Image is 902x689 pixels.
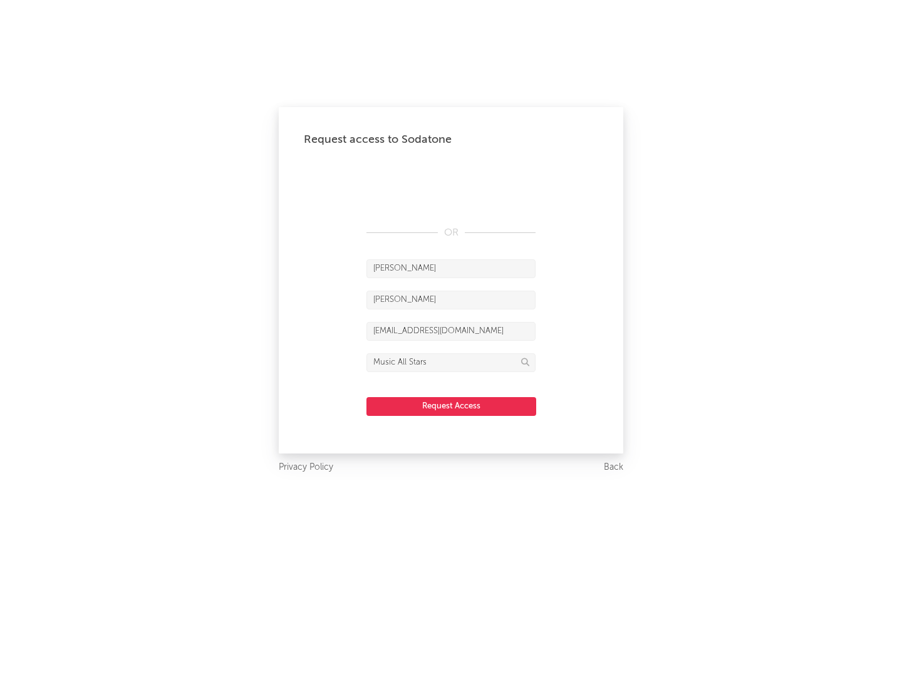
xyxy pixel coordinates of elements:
input: Division [366,353,536,372]
div: Request access to Sodatone [304,132,598,147]
a: Back [604,460,623,475]
input: Last Name [366,291,536,309]
input: First Name [366,259,536,278]
div: OR [366,225,536,241]
a: Privacy Policy [279,460,333,475]
input: Email [366,322,536,341]
button: Request Access [366,397,536,416]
